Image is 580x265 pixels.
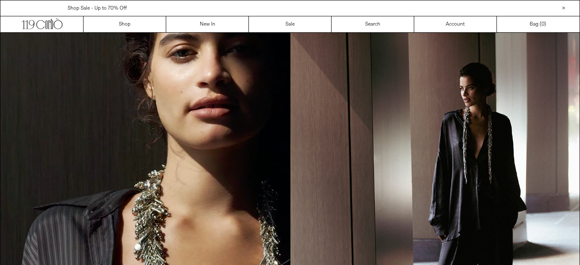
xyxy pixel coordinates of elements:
a: Bag () [497,16,580,32]
a: Shop [84,16,166,32]
a: Account [414,16,497,32]
span: 0 [541,21,544,28]
a: Search [332,16,414,32]
a: New In [166,16,249,32]
a: Sale [249,16,332,32]
a: Shop Sale - Up to 70% Off [68,5,127,12]
span: ) [541,21,546,28]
